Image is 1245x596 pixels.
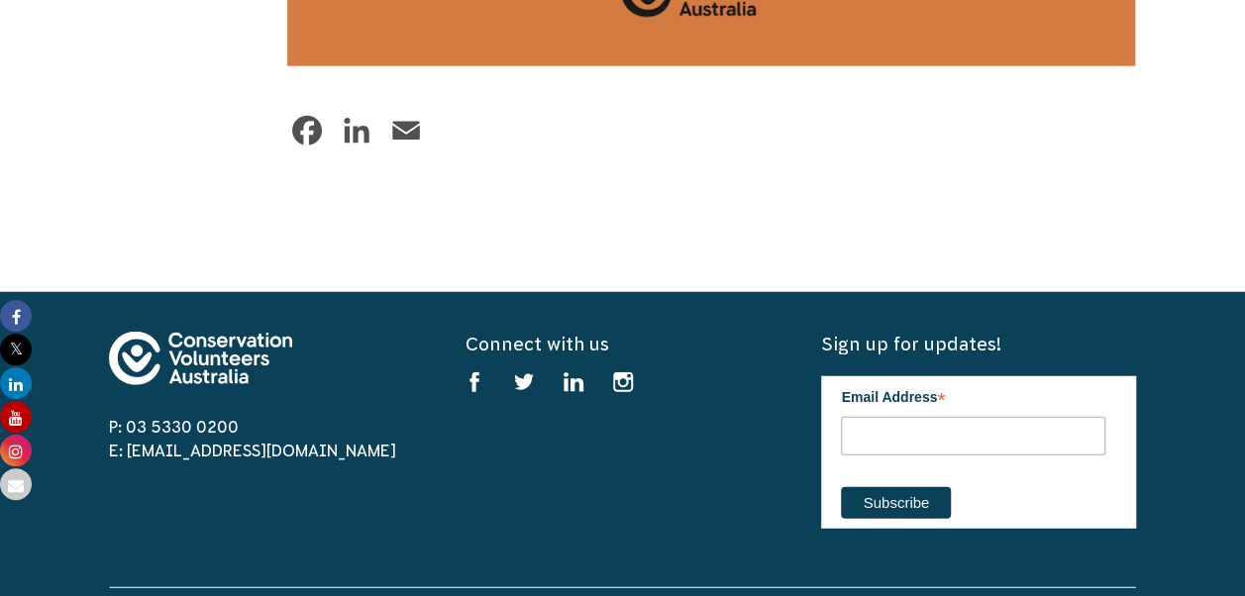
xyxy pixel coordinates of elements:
h5: Connect with us [465,332,779,356]
a: LinkedIn [337,111,376,150]
a: Facebook [287,111,327,150]
a: E: [EMAIL_ADDRESS][DOMAIN_NAME] [109,442,396,459]
img: logo-footer.svg [109,332,292,385]
a: Email [386,111,426,150]
a: P: 03 5330 0200 [109,418,239,436]
label: Email Address [841,376,1105,414]
h5: Sign up for updates! [821,332,1136,356]
input: Subscribe [841,487,951,519]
